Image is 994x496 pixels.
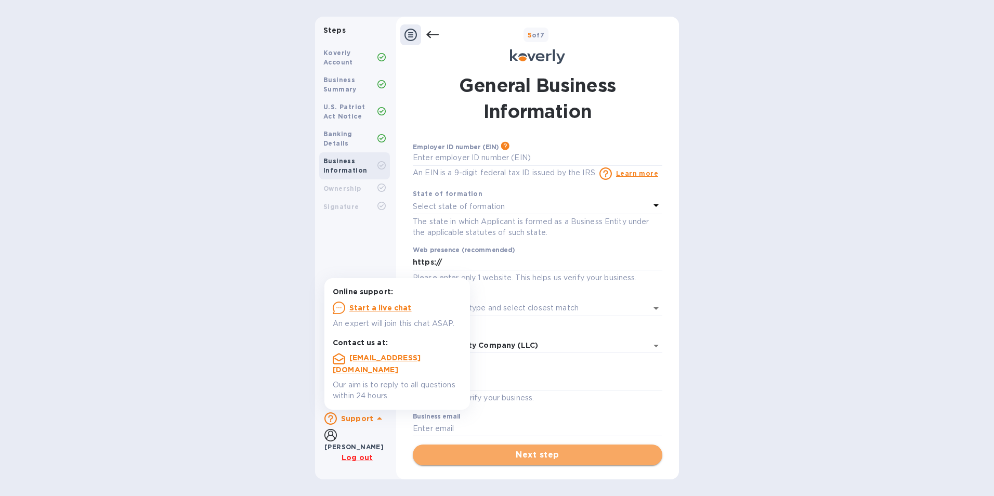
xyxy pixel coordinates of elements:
span: Next step [421,449,654,461]
div: Limited Liability Company (LLC) [413,338,662,354]
input: Select industry type and select closest match [413,301,633,316]
div: Employer ID number (EIN) [413,143,508,150]
label: Business email [413,413,461,420]
b: [PERSON_NAME] [324,443,384,451]
b: Banking Details [323,130,352,147]
p: This helps us verify your business. [413,392,662,404]
p: An EIN is a 9-digit federal tax ID issued by the IRS. [413,167,597,178]
button: Next step [413,445,662,465]
b: Koverly Account [323,49,353,66]
a: Learn more [616,169,658,177]
u: Log out [342,453,373,462]
b: Contact us at: [333,338,388,347]
p: Our aim is to reply to all questions within 24 hours. [333,380,462,401]
b: State of formation [413,190,482,198]
b: Business Information [323,157,367,174]
label: Web presence (recommended) [413,247,515,254]
h1: General Business Information [413,72,662,124]
b: Ownership [323,185,361,192]
b: Support [341,414,373,423]
b: Online support: [333,288,393,296]
b: U.S. Patriot Act Notice [323,103,365,120]
b: Business Summary [323,76,357,93]
div: Limited Liability Company (LLC) [413,341,538,350]
p: The state in which Applicant is formed as a Business Entity under the applicable statutes of such... [413,216,662,238]
b: Learn more [616,169,658,177]
p: An expert will join this chat ASAP. [333,318,462,329]
input: Enter email [413,421,662,437]
a: [EMAIL_ADDRESS][DOMAIN_NAME] [333,354,421,374]
input: Enter employer ID number (EIN) [413,150,662,166]
u: Start a live chat [349,304,412,312]
button: Open [649,301,663,316]
b: of 7 [528,31,545,39]
b: Steps [323,26,346,34]
span: 5 [528,31,532,39]
input: Enter phone [413,375,662,391]
p: Select state of formation [413,201,505,212]
p: Please enter only 1 website. This helps us verify your business. [413,272,662,284]
b: Signature [323,203,359,211]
